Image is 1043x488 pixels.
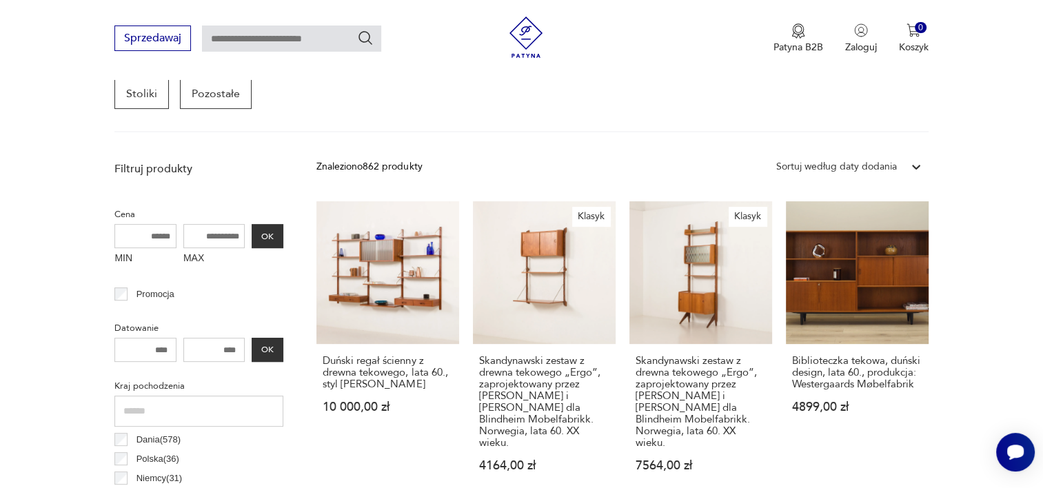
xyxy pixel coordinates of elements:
[505,17,547,58] img: Patyna - sklep z meblami i dekoracjami vintage
[114,79,169,109] a: Stoliki
[773,41,823,54] p: Patyna B2B
[136,471,183,486] p: Niemcy ( 31 )
[323,355,453,390] h3: Duński regał ścienny z drewna tekowego, lata 60., styl [PERSON_NAME]
[899,23,929,54] button: 0Koszyk
[773,23,823,54] a: Ikona medaluPatyna B2B
[136,451,179,467] p: Polska ( 36 )
[114,321,283,336] p: Datowanie
[136,287,174,302] p: Promocja
[114,248,176,270] label: MIN
[252,338,283,362] button: OK
[357,30,374,46] button: Szukaj
[183,248,245,270] label: MAX
[114,34,191,44] a: Sprzedawaj
[114,161,283,176] p: Filtruj produkty
[114,26,191,51] button: Sprzedawaj
[996,433,1035,471] iframe: Smartsupp widget button
[773,23,823,54] button: Patyna B2B
[791,23,805,39] img: Ikona medalu
[776,159,897,174] div: Sortuj według daty dodania
[899,41,929,54] p: Koszyk
[323,401,453,413] p: 10 000,00 zł
[479,355,609,449] h3: Skandynawski zestaw z drewna tekowego „Ergo”, zaprojektowany przez [PERSON_NAME] i [PERSON_NAME] ...
[114,207,283,222] p: Cena
[915,22,926,34] div: 0
[114,378,283,394] p: Kraj pochodzenia
[792,355,922,390] h3: Biblioteczka tekowa, duński design, lata 60., produkcja: Westergaards Møbelfabrik
[136,432,181,447] p: Dania ( 578 )
[180,79,252,109] a: Pozostałe
[479,460,609,471] p: 4164,00 zł
[845,41,877,54] p: Zaloguj
[636,460,766,471] p: 7564,00 zł
[845,23,877,54] button: Zaloguj
[252,224,283,248] button: OK
[792,401,922,413] p: 4899,00 zł
[636,355,766,449] h3: Skandynawski zestaw z drewna tekowego „Ergo”, zaprojektowany przez [PERSON_NAME] i [PERSON_NAME] ...
[907,23,920,37] img: Ikona koszyka
[316,159,422,174] div: Znaleziono 862 produkty
[854,23,868,37] img: Ikonka użytkownika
